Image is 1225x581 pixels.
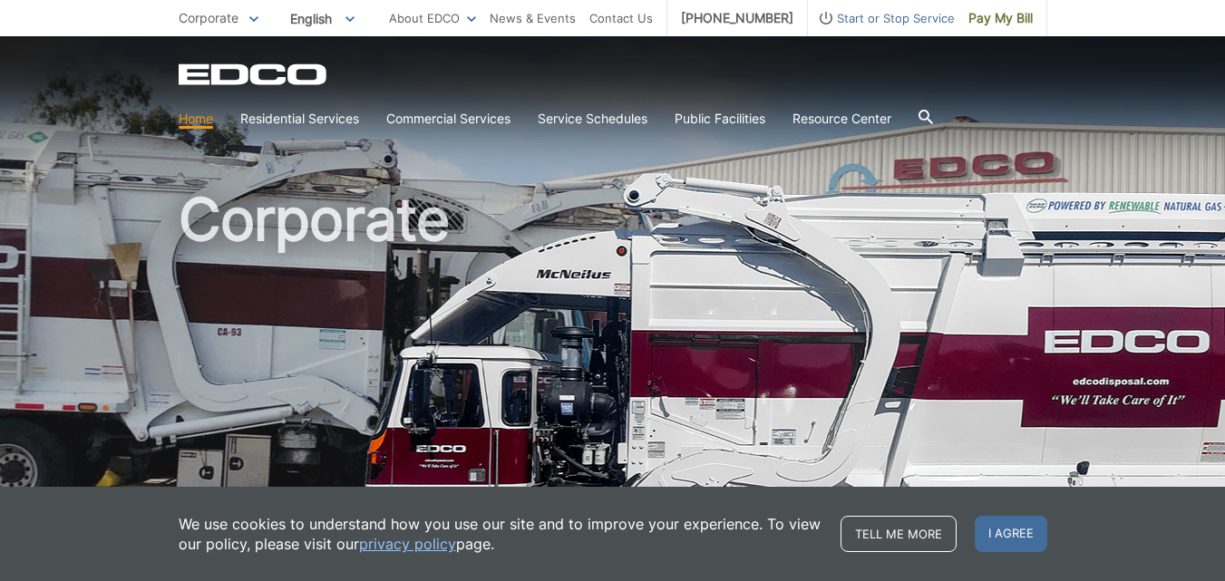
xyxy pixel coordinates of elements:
a: Contact Us [589,8,653,28]
a: Service Schedules [538,109,647,129]
a: Commercial Services [386,109,510,129]
a: Public Facilities [675,109,765,129]
a: Tell me more [841,516,957,552]
span: English [277,4,368,34]
p: We use cookies to understand how you use our site and to improve your experience. To view our pol... [179,514,822,554]
a: privacy policy [359,534,456,554]
a: Home [179,109,213,129]
a: EDCD logo. Return to the homepage. [179,63,329,85]
span: Pay My Bill [968,8,1033,28]
span: I agree [975,516,1047,552]
a: Resource Center [792,109,891,129]
span: Corporate [179,10,238,25]
a: News & Events [490,8,576,28]
a: About EDCO [389,8,476,28]
a: Residential Services [240,109,359,129]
